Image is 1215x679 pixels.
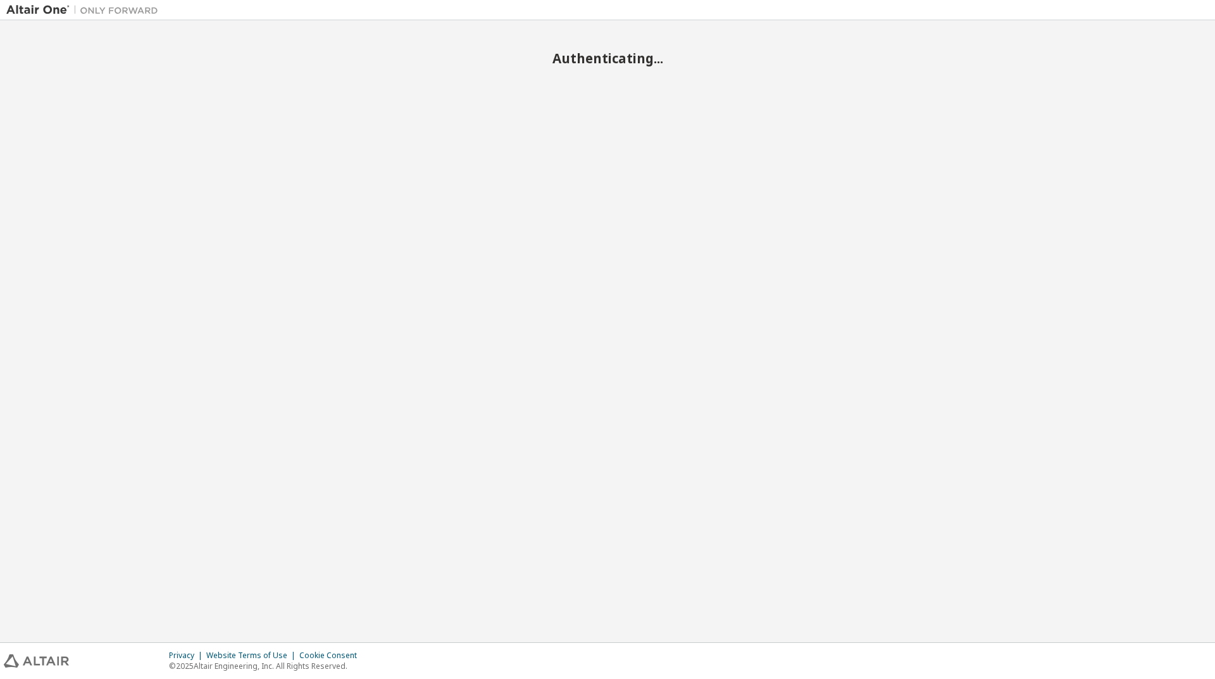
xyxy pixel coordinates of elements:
[6,50,1209,66] h2: Authenticating...
[299,651,364,661] div: Cookie Consent
[169,661,364,671] p: © 2025 Altair Engineering, Inc. All Rights Reserved.
[4,654,69,668] img: altair_logo.svg
[6,4,165,16] img: Altair One
[206,651,299,661] div: Website Terms of Use
[169,651,206,661] div: Privacy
